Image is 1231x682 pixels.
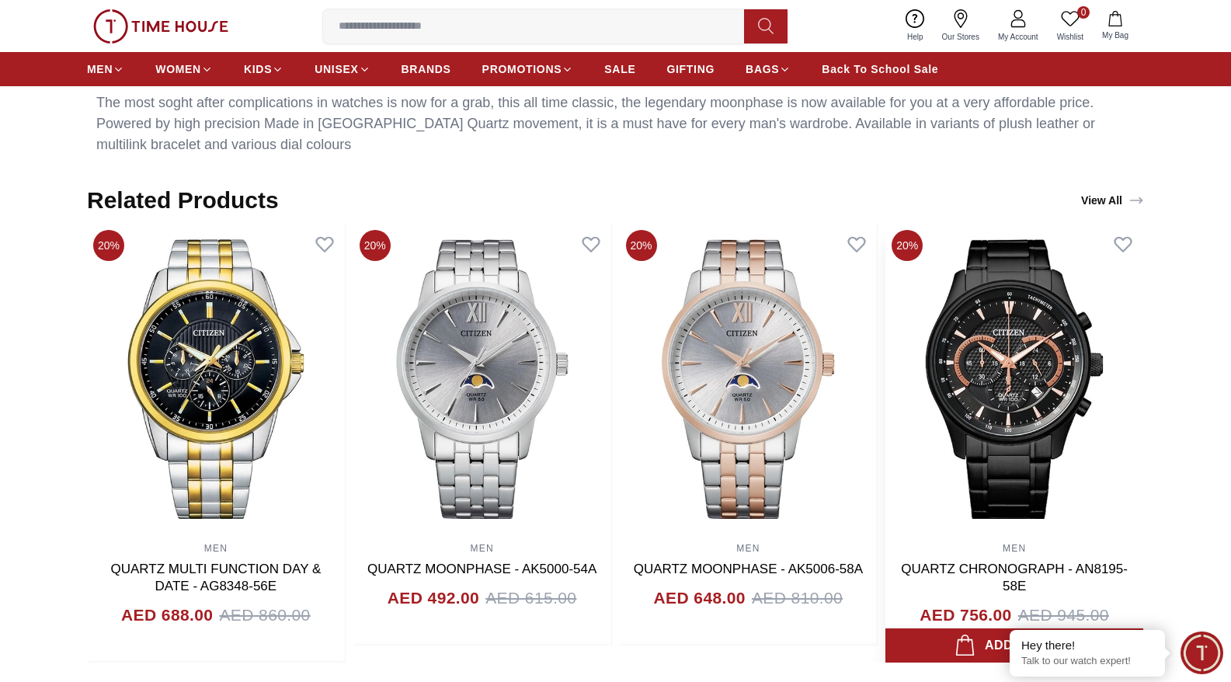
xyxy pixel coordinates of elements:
[901,31,930,43] span: Help
[920,603,1011,628] h4: AED 756.00
[666,61,715,77] span: GIFTING
[360,230,391,261] span: 20%
[1081,193,1144,208] div: View All
[87,55,124,83] a: MEN
[367,562,596,576] a: QUARTZ MOONPHASE - AK5000-54A
[1048,6,1093,46] a: 0Wishlist
[901,562,1128,593] a: QUARTZ CHRONOGRAPH - AN8195-58E
[892,230,923,261] span: 20%
[1096,30,1135,41] span: My Bag
[87,186,279,214] h2: Related Products
[315,55,370,83] a: UNISEX
[1181,632,1223,674] div: Chat Widget
[485,586,576,611] span: AED 615.00
[885,224,1143,534] img: QUARTZ CHRONOGRAPH - AN8195-58E
[244,61,272,77] span: KIDS
[1021,638,1153,653] div: Hey there!
[96,92,1135,155] div: The most soght after complications in watches is now for a grab, this all time classic, the legen...
[955,635,1074,656] div: Add to cart
[992,31,1045,43] span: My Account
[204,543,228,554] a: MEN
[746,55,791,83] a: BAGS
[353,224,611,534] img: QUARTZ MOONPHASE - AK5000-54A
[402,55,451,83] a: BRANDS
[93,9,228,43] img: ...
[822,61,938,77] span: Back To School Sale
[736,543,760,554] a: MEN
[634,562,863,576] a: QUARTZ MOONPHASE - AK5006-58A
[482,55,574,83] a: PROMOTIONS
[822,55,938,83] a: Back To School Sale
[244,55,283,83] a: KIDS
[1003,543,1026,554] a: MEN
[402,61,451,77] span: BRANDS
[666,55,715,83] a: GIFTING
[898,6,933,46] a: Help
[1093,8,1138,44] button: My Bag
[155,55,213,83] a: WOMEN
[121,603,213,628] h4: AED 688.00
[654,586,746,611] h4: AED 648.00
[933,6,989,46] a: Our Stores
[1021,655,1153,668] p: Talk to our watch expert!
[87,224,345,534] img: QUARTZ MULTI FUNCTION DAY & DATE - AG8348-56E
[620,224,878,534] img: QUARTZ MOONPHASE - AK5006-58A
[110,562,321,593] a: QUARTZ MULTI FUNCTION DAY & DATE - AG8348-56E
[388,586,479,611] h4: AED 492.00
[1078,190,1147,211] a: View All
[1051,31,1090,43] span: Wishlist
[746,61,779,77] span: BAGS
[604,61,635,77] span: SALE
[219,603,310,628] span: AED 860.00
[626,230,657,261] span: 20%
[93,230,124,261] span: 20%
[1018,603,1109,628] span: AED 945.00
[1077,6,1090,19] span: 0
[936,31,986,43] span: Our Stores
[87,61,113,77] span: MEN
[752,586,843,611] span: AED 810.00
[315,61,358,77] span: UNISEX
[482,61,562,77] span: PROMOTIONS
[885,628,1143,663] button: Add to cart
[155,61,201,77] span: WOMEN
[604,55,635,83] a: SALE
[470,543,493,554] a: MEN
